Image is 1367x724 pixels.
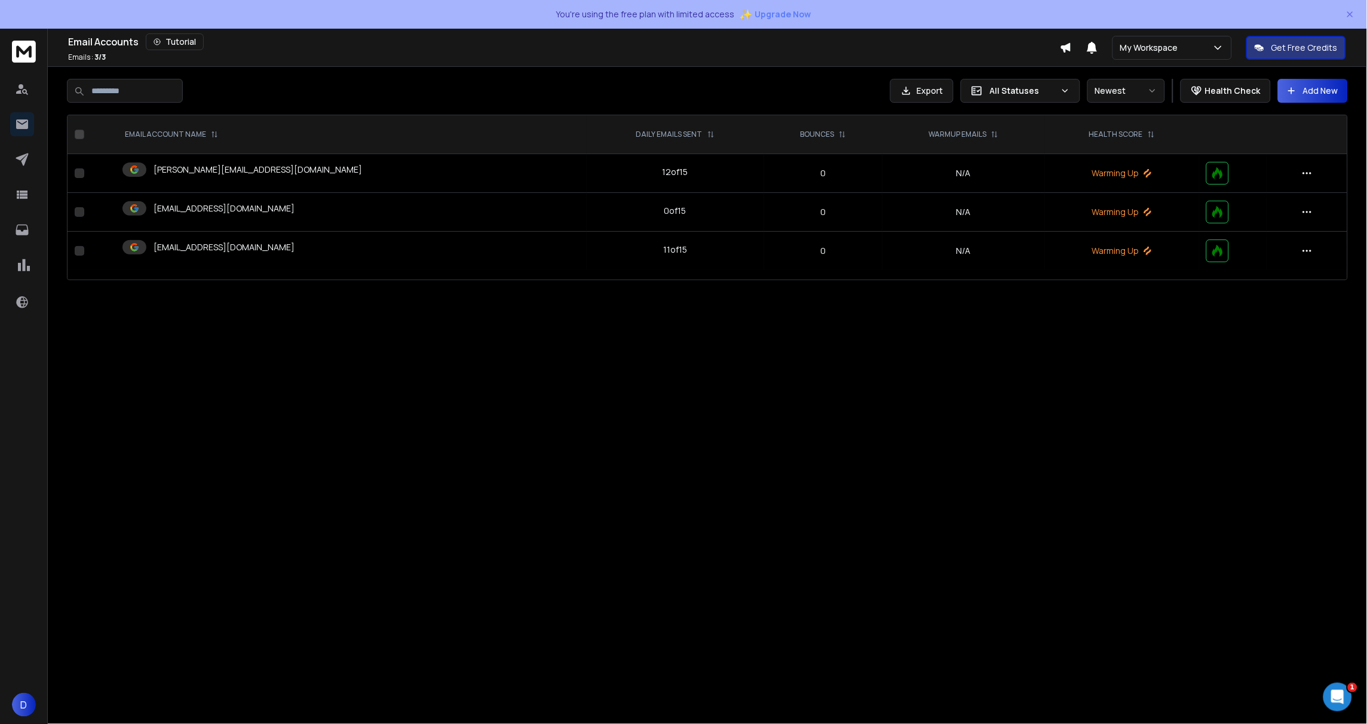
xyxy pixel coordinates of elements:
[1089,130,1143,139] p: HEALTH SCORE
[1120,42,1183,54] p: My Workspace
[154,164,362,176] p: [PERSON_NAME][EMAIL_ADDRESS][DOMAIN_NAME]
[771,167,876,179] p: 0
[755,8,811,20] span: Upgrade Now
[1052,245,1193,257] p: Warming Up
[771,245,876,257] p: 0
[1052,206,1193,218] p: Warming Up
[771,206,876,218] p: 0
[1271,42,1338,54] p: Get Free Credits
[740,2,811,26] button: ✨Upgrade Now
[1348,683,1357,692] span: 1
[740,6,753,23] span: ✨
[663,166,688,178] div: 12 of 15
[12,693,36,717] button: D
[1323,683,1352,711] iframe: Intercom live chat
[890,79,954,103] button: Export
[556,8,735,20] p: You're using the free plan with limited access
[1181,79,1271,103] button: Health Check
[1246,36,1346,60] button: Get Free Credits
[154,203,295,214] p: [EMAIL_ADDRESS][DOMAIN_NAME]
[636,130,703,139] p: DAILY EMAILS SENT
[1052,167,1193,179] p: Warming Up
[125,130,218,139] div: EMAIL ACCOUNT NAME
[990,85,1056,97] p: All Statuses
[663,244,687,256] div: 11 of 15
[800,130,834,139] p: BOUNCES
[664,205,686,217] div: 0 of 15
[882,193,1044,232] td: N/A
[1087,79,1165,103] button: Newest
[68,53,106,62] p: Emails :
[882,154,1044,193] td: N/A
[1278,79,1348,103] button: Add New
[68,33,1060,50] div: Email Accounts
[928,130,986,139] p: WARMUP EMAILS
[882,232,1044,271] td: N/A
[146,33,204,50] button: Tutorial
[94,52,106,62] span: 3 / 3
[1205,85,1261,97] p: Health Check
[154,241,295,253] p: [EMAIL_ADDRESS][DOMAIN_NAME]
